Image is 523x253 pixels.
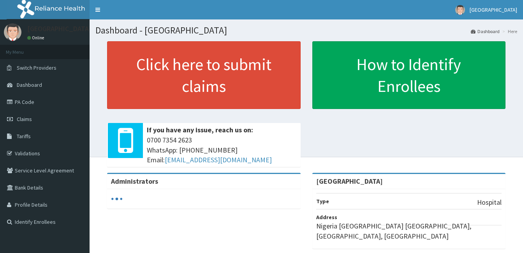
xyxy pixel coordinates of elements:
[471,28,500,35] a: Dashboard
[477,197,502,207] p: Hospital
[500,28,517,35] li: Here
[312,41,506,109] a: How to Identify Enrollees
[470,6,517,13] span: [GEOGRAPHIC_DATA]
[107,41,301,109] a: Click here to submit claims
[147,125,253,134] b: If you have any issue, reach us on:
[111,177,158,186] b: Administrators
[316,221,502,241] p: Nigeria [GEOGRAPHIC_DATA] [GEOGRAPHIC_DATA], [GEOGRAPHIC_DATA], [GEOGRAPHIC_DATA]
[455,5,465,15] img: User Image
[17,64,56,71] span: Switch Providers
[316,177,383,186] strong: [GEOGRAPHIC_DATA]
[4,23,21,41] img: User Image
[316,214,337,221] b: Address
[95,25,517,35] h1: Dashboard - [GEOGRAPHIC_DATA]
[27,35,46,40] a: Online
[27,25,92,32] p: [GEOGRAPHIC_DATA]
[17,133,31,140] span: Tariffs
[147,135,297,165] span: 0700 7354 2623 WhatsApp: [PHONE_NUMBER] Email:
[17,81,42,88] span: Dashboard
[165,155,272,164] a: [EMAIL_ADDRESS][DOMAIN_NAME]
[111,193,123,205] svg: audio-loading
[316,198,329,205] b: Type
[17,116,32,123] span: Claims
